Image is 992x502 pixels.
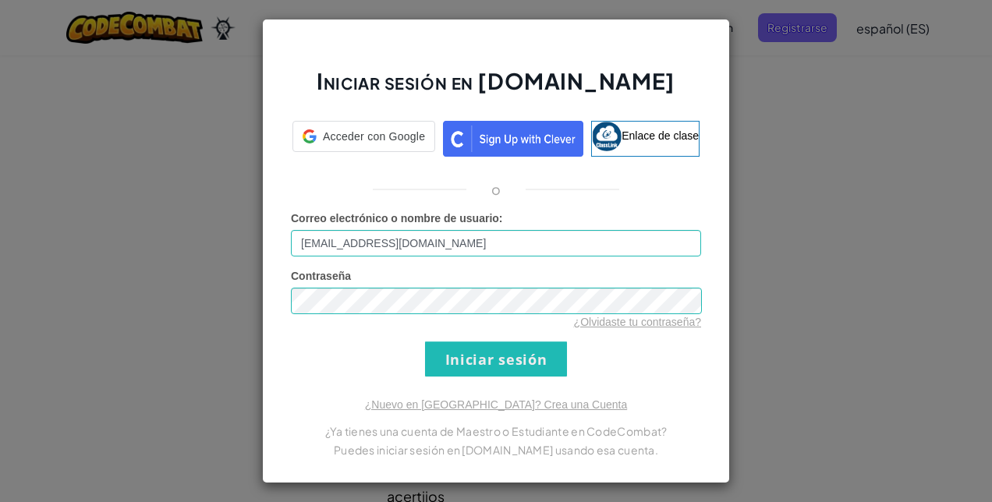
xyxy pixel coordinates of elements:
input: Iniciar sesión [425,341,567,376]
img: clever_sso_button@2x.png [443,121,583,157]
img: classlink-logo-small.png [592,122,622,151]
span: Enlace de clase [622,129,699,142]
div: Acceder con Google [292,121,435,152]
a: ¿Olvidaste tu contraseña? [574,316,701,328]
p: o [491,180,501,199]
h2: Iniciar sesión en [DOMAIN_NAME] [291,66,701,111]
a: Acceder con Google [292,121,435,157]
a: ¿Nuevo en [GEOGRAPHIC_DATA]? Crea una Cuenta [365,398,627,411]
p: ¿Ya tienes una cuenta de Maestro o Estudiante en CodeCombat? [291,422,701,440]
label: : [291,210,503,226]
span: Acceder con Google [323,129,425,144]
span: Contraseña [291,270,351,282]
p: Puedes iniciar sesión en [DOMAIN_NAME] usando esa cuenta. [291,440,701,459]
span: Correo electrónico o nombre de usuario [291,212,499,224]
